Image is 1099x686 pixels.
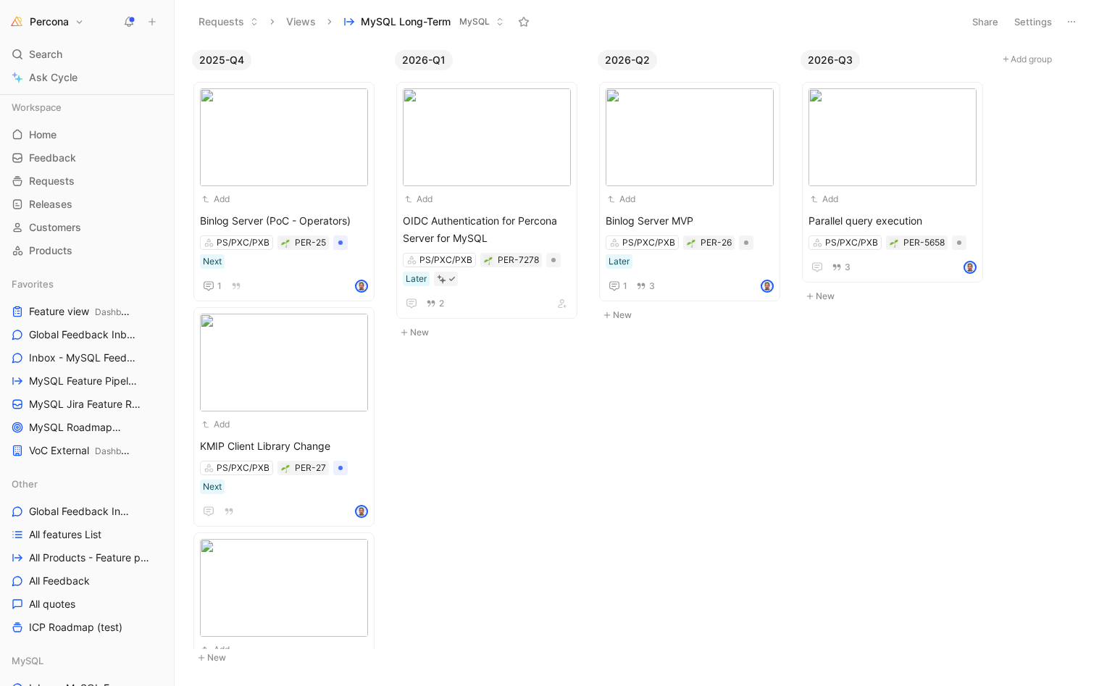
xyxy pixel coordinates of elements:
span: Global Feedback Inbox [29,327,137,343]
button: View actions [151,304,165,319]
a: Feature viewDashboards [6,301,168,322]
button: Settings [1008,12,1058,32]
button: New [395,324,586,341]
button: MySQL Long-TermMySQL [337,11,511,33]
span: All Feedback [29,574,90,588]
a: ICP Roadmap (test) [6,616,168,638]
button: View actions [148,527,162,542]
img: avatar [762,281,772,291]
button: Add [200,643,232,657]
a: Feedback [6,147,168,169]
button: New [598,306,789,324]
div: 2025-Q4New [186,43,389,674]
div: MySQL [6,650,168,672]
button: View actions [159,397,174,411]
span: Search [29,46,62,63]
div: Workspace [6,96,168,118]
button: 🌱 [280,238,291,248]
img: avatar [356,506,367,516]
a: Home [6,124,168,146]
span: Customers [29,220,81,235]
span: MySQL [12,653,43,668]
button: View actions [154,327,169,342]
button: New [192,649,383,666]
div: 🌱 [686,238,696,248]
a: All quotes [6,593,168,615]
img: 🌱 [281,239,290,248]
button: 3 [829,259,853,275]
a: Global Feedback Inbox [6,501,168,522]
a: AddBinlog Server (PoC - Operators)PS/PXC/PXBNext1avatar [193,82,375,301]
span: Other [12,477,38,491]
a: Requests [6,170,168,192]
span: 3 [649,282,655,290]
span: Workspace [12,100,62,114]
button: 🌱 [483,255,493,265]
span: Favorites [12,277,54,291]
div: Next [203,480,222,494]
span: KMIP Client Library Change [200,438,368,455]
button: 3 [633,278,658,294]
img: 48921438-27e5-45f7-be85-5bd60d939fe5.png [403,88,571,186]
span: Dashboards [95,306,143,317]
div: 2026-Q3New [795,43,998,312]
span: All features List [29,527,101,542]
button: 2026-Q1 [395,50,453,70]
button: Add [606,192,638,206]
div: PER-5658 [903,235,945,250]
button: View actions [150,551,164,565]
button: View actions [157,351,172,365]
div: PER-7278 [498,253,539,267]
span: MySQL [118,422,149,433]
img: da7a0cee-98ca-4d5f-ad84-f714081704b4.png [808,88,977,186]
span: Global Feedback Inbox [29,504,132,519]
h1: Percona [30,15,69,28]
span: Binlog Server (PoC - Operators) [200,212,368,230]
button: View actions [148,597,162,611]
span: Binlog Server MVP [606,212,774,230]
span: Home [29,127,57,142]
a: Products [6,240,168,262]
span: VoC External [29,443,133,459]
a: MySQL Jira Feature Requests [6,393,168,415]
span: All quotes [29,597,75,611]
a: AddParallel query executionPS/PXC/PXB3avatar [802,82,983,283]
span: 1 [623,282,627,290]
span: 2026-Q2 [605,53,650,67]
button: Add [403,192,435,206]
span: Ask Cycle [29,69,78,86]
span: OIDC Authentication for Percona Server for MySQL [403,212,571,247]
span: MySQL Roadmap [29,420,134,435]
button: Requests [192,11,265,33]
button: Share [966,12,1005,32]
button: 🌱 [280,463,291,473]
div: OtherGlobal Feedback InboxAll features ListAll Products - Feature pipelineAll FeedbackAll quotesI... [6,473,168,638]
button: View actions [151,420,166,435]
span: Dashboards [95,446,143,456]
img: ae78dd2b-6624-4971-9b0f-63e89102a08e.png [200,539,368,637]
div: PS/PXC/PXB [825,235,878,250]
div: 2026-Q2New [592,43,795,331]
span: Parallel query execution [808,212,977,230]
span: Feedback [29,151,76,165]
a: All features List [6,524,168,545]
div: Next [203,254,222,269]
button: 🌱 [889,238,899,248]
button: 1 [606,277,630,295]
a: AddKMIP Client Library ChangePS/PXC/PXBNextavatar [193,307,375,527]
a: AddOIDC Authentication for Percona Server for MySQLPS/PXC/PXBLater2 [396,82,577,319]
span: Releases [29,197,72,212]
button: View actions [148,620,162,635]
span: Requests [29,174,75,188]
a: Releases [6,193,168,215]
a: Global Feedback Inbox [6,324,168,346]
button: New [801,288,992,305]
span: Products [29,243,72,258]
div: PER-26 [701,235,732,250]
button: Add [200,417,232,432]
span: All Products - Feature pipeline [29,551,150,565]
button: View actions [148,574,162,588]
img: 🌱 [281,464,290,473]
span: 1 [217,282,222,290]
